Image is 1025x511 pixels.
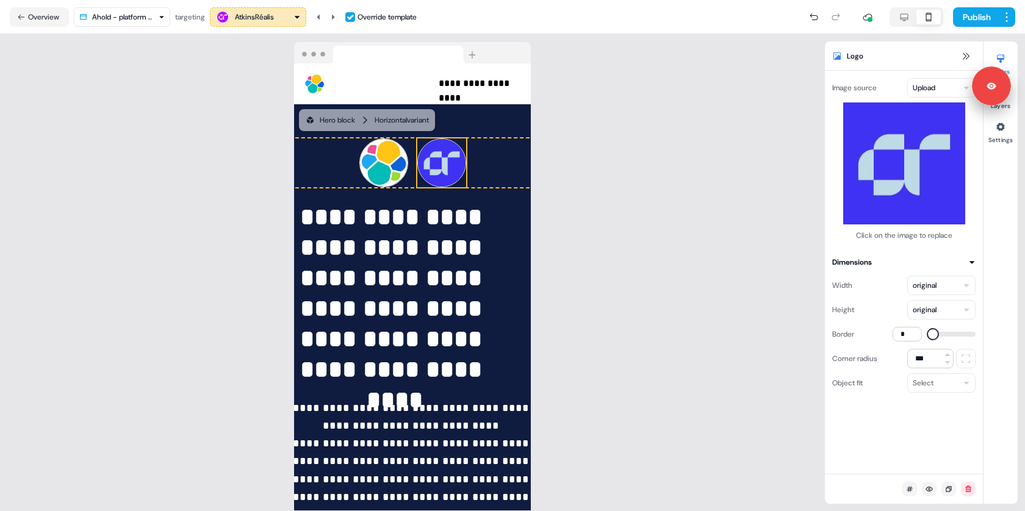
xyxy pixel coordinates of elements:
button: Select [907,373,976,393]
div: Width [832,276,852,295]
button: Overview [10,7,69,27]
div: Upload [913,82,935,94]
div: AtkinsRéalis [235,11,274,23]
button: Settings [984,117,1018,144]
button: Publish [953,7,998,27]
div: Ahold - platform focus [92,11,154,23]
img: Browser topbar [294,42,481,64]
button: AtkinsRéalis [210,7,306,27]
button: Dimensions [832,256,976,268]
div: original [913,304,937,316]
div: Dimensions [832,256,872,268]
div: targeting [175,11,205,23]
button: Styles [984,49,1018,76]
div: original [913,279,937,291]
div: Corner radius [832,349,877,368]
span: Logo [847,50,863,62]
div: Object fit [832,373,863,393]
div: Override template [358,11,417,23]
div: Hero block [305,114,355,126]
div: Click on the image to replace [832,229,976,241]
div: Select [913,377,933,389]
div: Border [832,324,854,344]
div: Horizontal variant [375,114,429,126]
iframe: Global data mesh for public sector organizations [5,5,239,148]
div: Height [832,300,854,320]
div: Image source [832,78,877,98]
